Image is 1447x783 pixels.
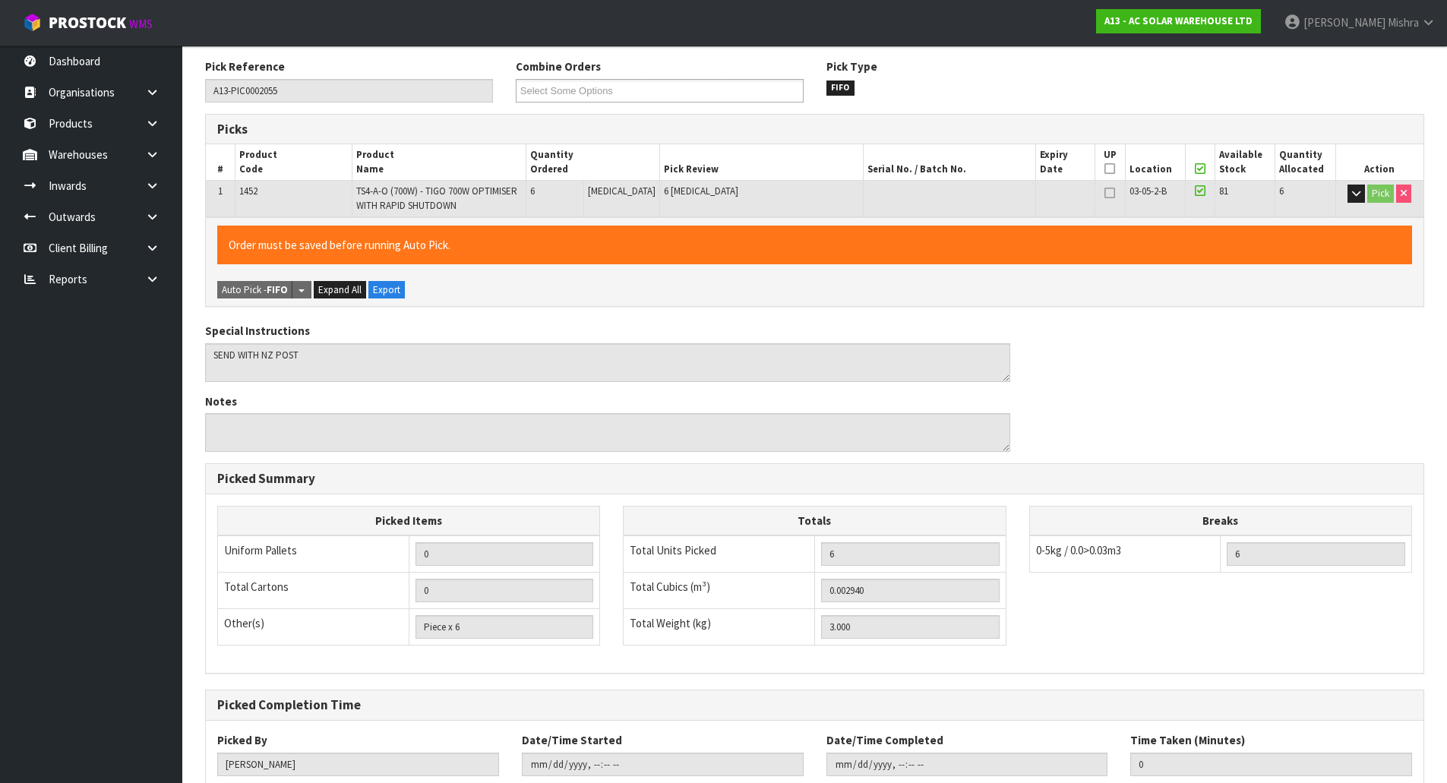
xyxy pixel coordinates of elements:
span: Mishra [1388,15,1419,30]
input: UNIFORM P LINES [415,542,594,566]
h3: Picked Summary [217,472,1412,486]
th: Quantity Allocated [1275,144,1335,180]
span: 6 [1279,185,1284,197]
th: Expiry Date [1036,144,1095,180]
a: A13 - AC SOLAR WAREHOUSE LTD [1096,9,1261,33]
strong: A13 - AC SOLAR WAREHOUSE LTD [1104,14,1253,27]
button: Export [368,281,405,299]
label: Date/Time Completed [826,732,943,748]
span: 03-05-2-B [1129,185,1167,197]
img: cube-alt.png [23,13,42,32]
span: [MEDICAL_DATA] [588,185,656,197]
th: Totals [624,507,1006,536]
th: # [206,144,235,180]
input: OUTERS TOTAL = CTN [415,579,594,602]
th: Product Code [235,144,352,180]
span: 1 [218,185,223,197]
td: Total Weight (kg) [624,609,815,646]
td: Total Cartons [218,573,409,609]
span: 0-5kg / 0.0>0.03m3 [1036,543,1121,557]
span: Expand All [318,283,362,296]
h3: Picks [217,122,804,137]
td: Uniform Pallets [218,535,409,573]
span: 1452 [239,185,257,197]
td: Other(s) [218,609,409,646]
th: Picked Items [218,507,600,536]
th: UP [1095,144,1126,180]
span: TS4-A-O (700W) - TIGO 700W OPTIMISER WITH RAPID SHUTDOWN [356,185,517,211]
label: Date/Time Started [522,732,622,748]
th: Pick Review [659,144,863,180]
button: Pick [1367,185,1394,203]
span: 6 [MEDICAL_DATA] [664,185,738,197]
input: Picked By [217,753,499,776]
th: Action [1335,144,1423,180]
span: ProStock [49,13,126,33]
label: Special Instructions [205,323,310,339]
span: [PERSON_NAME] [1303,15,1385,30]
label: Notes [205,393,237,409]
label: Time Taken (Minutes) [1130,732,1245,748]
label: Pick Type [826,58,877,74]
div: Order must be saved before running Auto Pick. [217,226,1412,264]
button: Expand All [314,281,366,299]
th: Breaks [1029,507,1411,536]
small: WMS [129,17,153,31]
strong: FIFO [267,283,288,296]
th: Available Stock [1215,144,1275,180]
h3: Picked Completion Time [217,698,1412,712]
th: Serial No. / Batch No. [863,144,1035,180]
span: FIFO [826,81,855,96]
td: Total Cubics (m³) [624,573,815,609]
label: Picked By [217,732,267,748]
th: Product Name [352,144,526,180]
label: Pick Reference [205,58,285,74]
span: 81 [1219,185,1228,197]
td: Total Units Picked [624,535,815,573]
label: Combine Orders [516,58,601,74]
th: Quantity Ordered [526,144,659,180]
span: 6 [530,185,535,197]
button: Auto Pick -FIFO [217,281,292,299]
th: Location [1125,144,1185,180]
input: Time Taken [1130,753,1412,776]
